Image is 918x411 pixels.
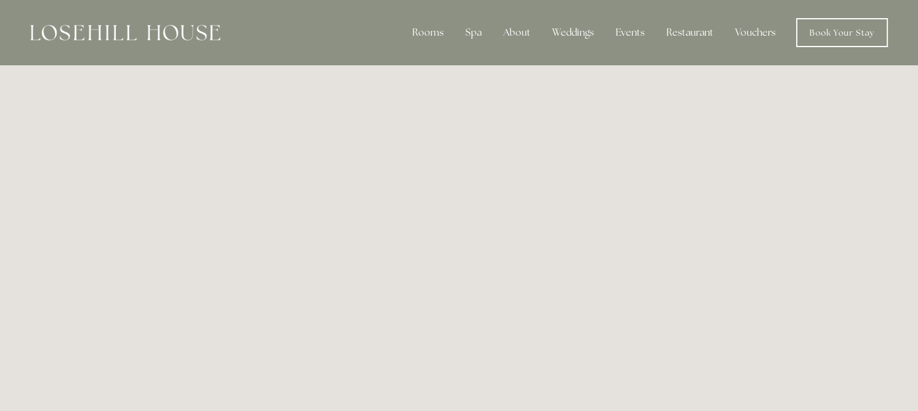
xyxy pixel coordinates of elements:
div: Weddings [543,21,604,45]
img: Losehill House [30,25,220,40]
div: Restaurant [657,21,723,45]
a: Vouchers [725,21,785,45]
div: Events [606,21,654,45]
div: About [494,21,540,45]
div: Spa [456,21,491,45]
a: Book Your Stay [796,18,888,47]
div: Rooms [403,21,453,45]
